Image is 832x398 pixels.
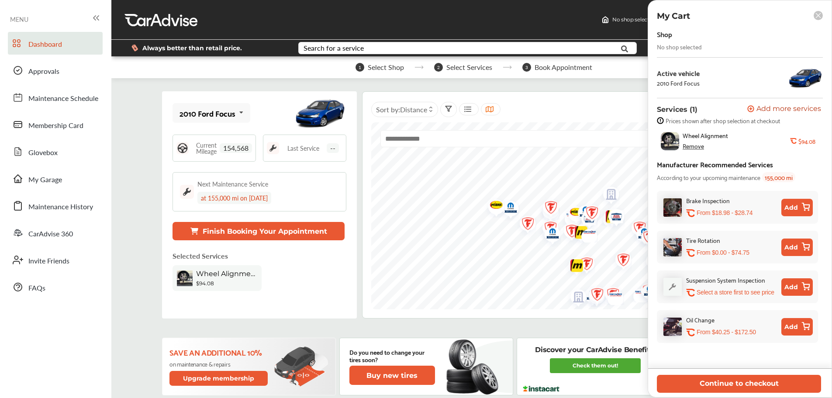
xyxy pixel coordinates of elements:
div: Map marker [562,202,583,225]
div: Tire Rotation [686,235,720,245]
img: empty_shop_logo.394c5474.svg [597,182,620,210]
div: Map marker [639,249,661,277]
img: logo-mopar.png [538,222,561,247]
div: Map marker [536,216,558,243]
div: Remove [683,142,704,149]
img: logo-tire-choice.png [627,284,650,302]
img: stepper-arrow.e24c07c6.svg [503,66,512,69]
p: My Cart [657,11,690,21]
span: Wheel Alignment [683,132,728,139]
img: logo-tire-choice.png [596,207,619,225]
img: update-membership.81812027.svg [274,346,328,387]
a: Maintenance Schedule [8,86,103,109]
div: Map marker [536,195,558,223]
div: Map marker [635,280,657,305]
p: Discover your CarAdvise Benefits! [535,345,655,355]
div: Map marker [578,284,600,308]
img: tire-rotation-thumb.jpg [663,238,682,256]
img: mobile_6228_st0640_046.jpg [294,93,346,133]
span: 155,000 mi [762,172,795,182]
span: -- [327,143,339,153]
a: Check them out! [550,358,641,373]
img: logo-firestone.png [583,282,606,310]
p: From $18.98 - $28.74 [697,209,753,217]
span: Add more services [756,105,821,114]
div: Map marker [602,204,624,232]
img: instacart-logo.217963cc.svg [522,386,561,392]
img: stepper-arrow.e24c07c6.svg [414,66,424,69]
div: Map marker [496,197,518,221]
img: logo-firestone.png [598,282,621,310]
div: No shop selected [657,43,702,50]
span: Wheel Alignment [196,270,257,278]
img: logo-meineke.png [597,204,621,232]
img: MSA+logo.png [602,204,625,232]
p: Do you need to change your tires soon? [349,348,435,363]
span: Membership Card [28,120,83,132]
a: Invite Friends [8,249,103,271]
span: Always better than retail price. [142,45,242,51]
span: Sort by : [376,104,427,114]
img: MSA+logo.png [575,207,598,234]
button: Add [781,239,813,256]
p: Select a store first to see price [697,288,774,297]
img: Midas+Logo_RGB.png [562,202,585,225]
span: 154,568 [220,143,252,153]
img: logo-firestone.png [557,219,580,246]
img: logo-mopar.png [496,197,519,221]
img: info-strock.ef5ea3fe.svg [657,117,664,124]
a: Maintenance History [8,194,103,217]
p: on maintenance & repairs [169,360,269,367]
div: Map marker [598,282,620,310]
div: Map marker [572,252,594,279]
button: Finish Booking Your Appointment [173,222,345,240]
div: Map marker [609,248,631,275]
img: wheel-alignment-thumb.jpg [661,132,679,150]
p: Save an additional 10% [169,347,269,357]
button: Continue to checkout [657,375,821,393]
b: $94.08 [798,138,815,145]
img: logo-firestone.png [536,195,559,223]
img: maintenance_logo [180,185,194,199]
span: Current Mileage [193,142,220,154]
a: Membership Card [8,113,103,136]
div: Suspension System Inspection [686,275,765,285]
a: My Garage [8,167,103,190]
span: Last Service [287,145,319,151]
img: steering_logo [176,142,189,154]
div: Map marker [646,274,668,302]
span: Maintenance History [28,201,93,213]
img: logo-firestone.png [634,279,657,306]
p: From $40.25 - $172.50 [697,328,756,336]
img: header-home-logo.8d720a4f.svg [602,16,609,23]
a: Add more services [747,105,823,114]
div: Map marker [564,285,586,312]
div: Map marker [557,219,579,246]
img: logo-firestone.png [635,225,658,253]
button: Add [781,199,813,216]
a: FAQs [8,276,103,298]
img: brake-inspection-thumb.jpg [663,198,682,217]
span: Maintenance Schedule [28,93,98,104]
div: Brake Inspection [686,195,730,205]
img: logo-firestone.png [639,249,663,277]
img: wheel-alignment-thumb.jpg [177,270,193,286]
div: Map marker [634,279,656,306]
img: 6228_st0640_046.jpg [788,65,823,91]
img: oil-change-thumb.jpg [663,318,682,336]
div: Map marker [575,207,597,234]
img: new-tire.a0c7fe23.svg [445,336,503,398]
img: logo-firestone.png [609,248,632,275]
span: Select Services [446,63,492,71]
div: Map marker [562,253,584,281]
button: Add more services [747,105,821,114]
span: Distance [400,104,427,114]
button: Add [781,278,813,296]
div: Map marker [597,204,619,232]
div: Map marker [538,222,560,247]
img: logo-mopar.png [630,222,653,247]
span: CarAdvise 360 [28,228,73,240]
div: Oil Change [686,315,715,325]
a: Glovebox [8,140,103,163]
div: Shop [657,28,672,40]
